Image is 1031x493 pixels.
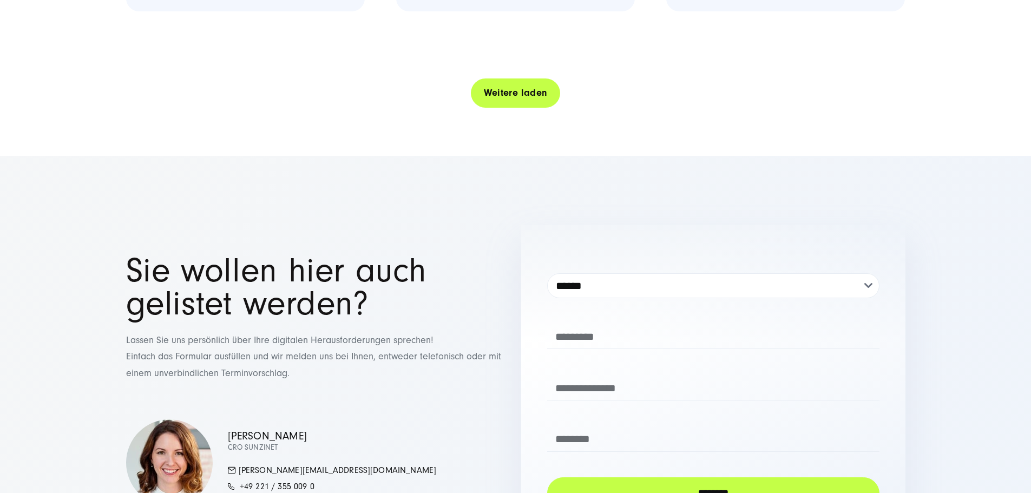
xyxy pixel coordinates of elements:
[471,77,561,108] a: Weitere laden
[228,431,437,442] p: [PERSON_NAME]
[228,482,314,491] a: +49 221 / 355 009 0
[228,465,437,475] a: [PERSON_NAME][EMAIL_ADDRESS][DOMAIN_NAME]
[228,442,437,453] p: CRO SUNZINET
[240,482,314,491] span: +49 221 / 355 009 0
[126,254,510,382] div: Lassen Sie uns persönlich über Ihre digitalen Herausforderungen sprechen! Einfach das Formular au...
[126,254,510,320] h1: Sie wollen hier auch gelistet werden?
